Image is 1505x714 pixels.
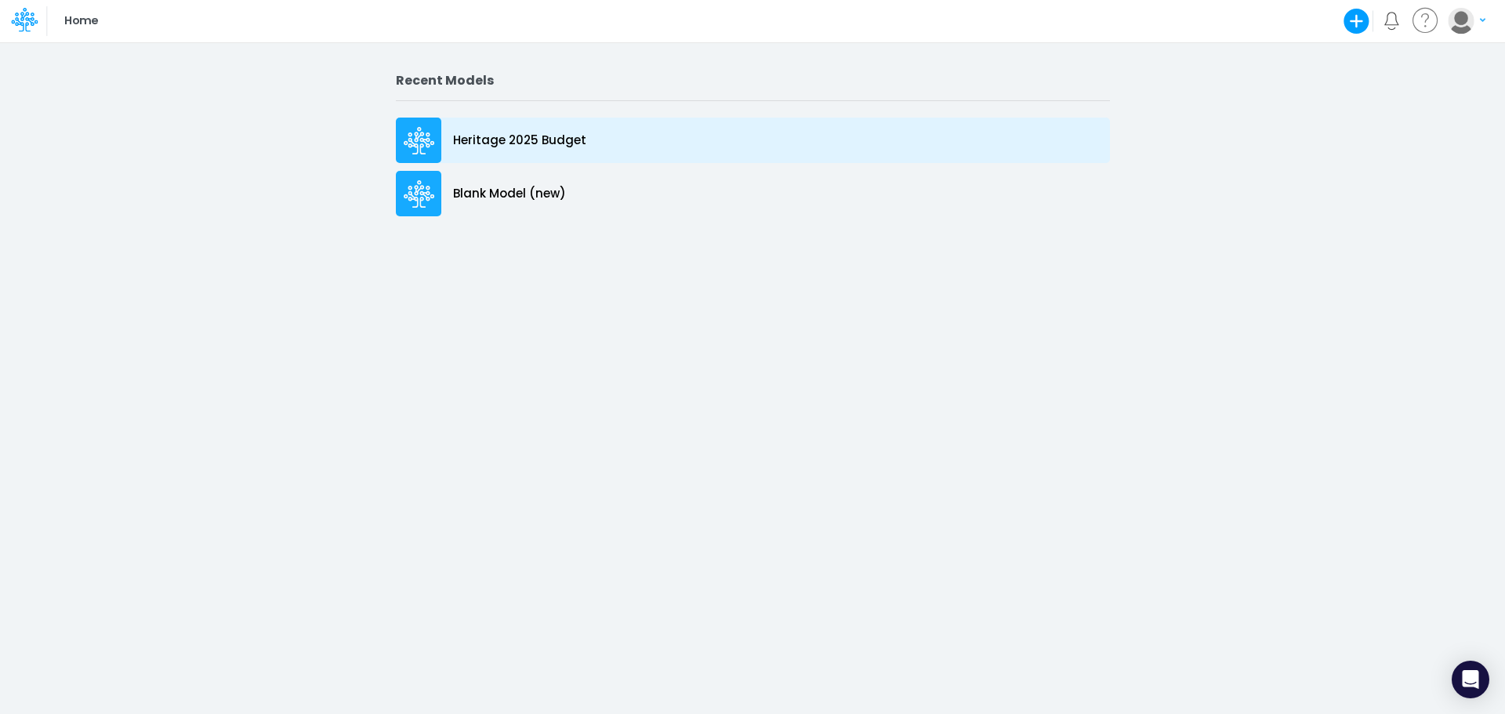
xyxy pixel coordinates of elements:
[1383,12,1401,30] a: Notifications
[396,73,1110,88] h2: Recent Models
[396,114,1110,167] a: Heritage 2025 Budget
[64,13,98,30] p: Home
[453,185,566,203] p: Blank Model (new)
[453,132,586,150] p: Heritage 2025 Budget
[396,167,1110,220] a: Blank Model (new)
[1452,661,1489,698] div: Open Intercom Messenger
